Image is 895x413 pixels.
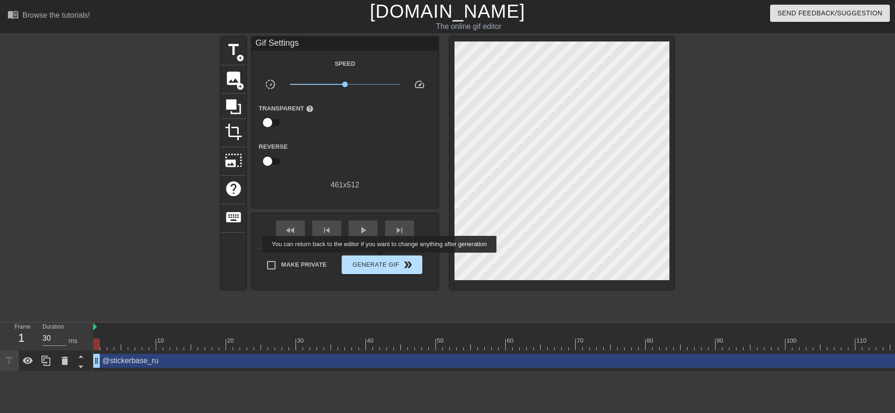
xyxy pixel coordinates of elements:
[367,336,375,345] div: 40
[69,336,77,346] div: ms
[786,336,798,345] div: 100
[297,336,305,345] div: 30
[225,151,242,169] span: photo_size_select_large
[265,79,276,90] span: slow_motion_video
[306,105,314,113] span: help
[507,336,515,345] div: 60
[303,21,634,32] div: The online gif editor
[394,225,405,236] span: skip_next
[225,123,242,141] span: crop
[227,336,235,345] div: 20
[259,142,288,151] label: Reverse
[42,324,64,330] label: Duration
[281,260,327,269] span: Make Private
[577,336,585,345] div: 70
[402,259,413,270] span: double_arrow
[370,1,525,21] a: [DOMAIN_NAME]
[647,336,655,345] div: 80
[157,336,165,345] div: 10
[358,225,369,236] span: play_arrow
[321,225,332,236] span: skip_previous
[236,83,244,90] span: add_circle
[770,5,890,22] button: Send Feedback/Suggestion
[225,69,242,87] span: image
[14,330,28,346] div: 1
[342,255,422,274] button: Generate Gif
[285,225,296,236] span: fast_rewind
[437,336,445,345] div: 50
[252,179,438,191] div: 461 x 512
[225,208,242,226] span: keyboard
[7,9,90,23] a: Browse the tutorials!
[252,37,438,51] div: Gif Settings
[259,104,314,113] label: Transparent
[856,336,868,345] div: 110
[335,59,355,69] label: Speed
[345,259,419,270] span: Generate Gif
[414,79,425,90] span: speed
[225,41,242,59] span: title
[778,7,882,19] span: Send Feedback/Suggestion
[236,54,244,62] span: add_circle
[716,336,725,345] div: 90
[92,356,101,365] span: drag_handle
[225,180,242,198] span: help
[22,11,90,19] div: Browse the tutorials!
[7,9,19,20] span: menu_book
[7,323,35,350] div: Frame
